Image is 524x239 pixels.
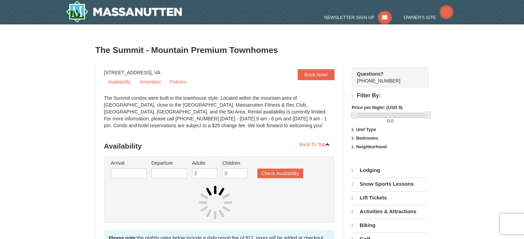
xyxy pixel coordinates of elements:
h3: Availability [104,139,335,153]
a: Biking [352,219,429,232]
label: Children [222,160,248,166]
a: Massanutten Resort [66,1,182,23]
label: Adults [192,160,217,166]
label: Departure [151,160,187,166]
span: Newsletter Sign Up [324,15,374,20]
h3: The Summit - Mountain Premium Townhomes [95,43,429,57]
a: Lift Tickets [352,191,429,204]
strong: Bedrooms [356,135,378,141]
a: Amenities [135,77,165,87]
h4: Filter By: [352,93,429,99]
span: Owner's Site [404,15,436,20]
a: Book Now! [298,69,335,80]
span: 0 [387,118,389,123]
img: Massanutten Resort Logo [66,1,182,23]
button: Check Availability [257,169,303,178]
a: Lodging [352,164,429,177]
a: Policies [166,77,191,87]
span: 0 [391,118,393,123]
a: Newsletter Sign Up [324,15,392,20]
strong: Neighborhood [356,144,387,149]
label: - [352,118,429,124]
strong: Price per Night: (USD $) [352,105,402,110]
span: [PHONE_NUMBER] [357,70,416,84]
label: Arrival [111,160,147,166]
a: Availability [104,77,135,87]
a: Snow Sports Lessons [352,177,429,191]
a: Owner's Site [404,15,453,20]
div: The Summit condos were built in the townhouse style. Located within the mountain area of [GEOGRAP... [104,95,335,136]
a: Back To Top [295,139,335,150]
a: Activities & Attractions [352,205,429,218]
strong: Questions? [357,71,383,77]
strong: Unit Type [356,127,376,132]
img: spinner.gif [198,185,233,220]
